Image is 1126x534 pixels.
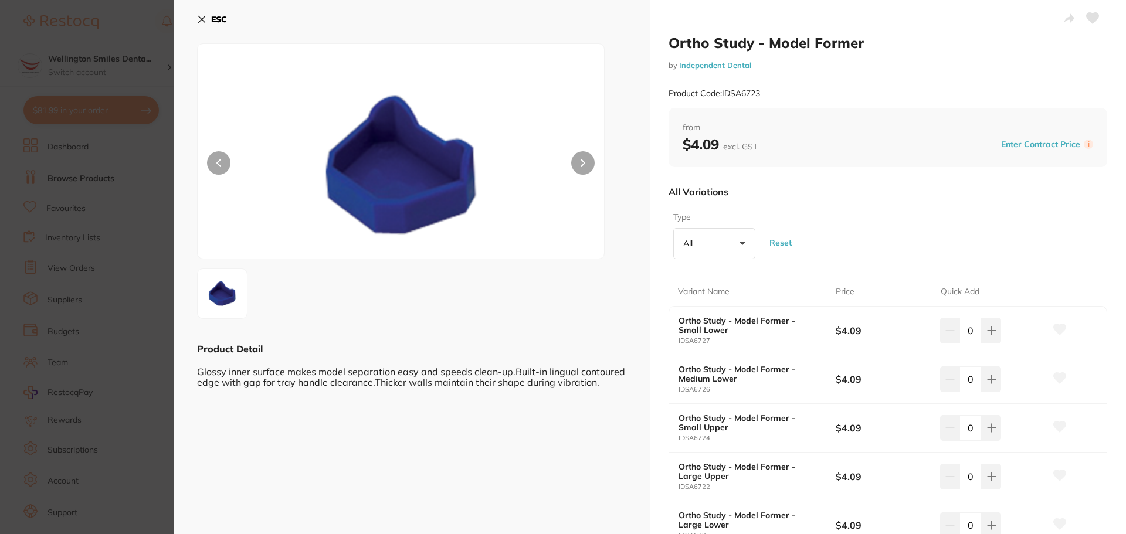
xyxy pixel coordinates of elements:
[836,286,854,298] p: Price
[679,462,820,481] b: Ortho Study - Model Former - Large Upper
[197,343,263,355] b: Product Detail
[211,14,227,25] b: ESC
[669,89,760,98] small: Product Code: IDSA6723
[679,60,751,70] a: Independent Dental
[766,221,795,264] button: Reset
[836,373,930,386] b: $4.09
[197,355,626,387] div: Glossy inner surface makes model separation easy and speeds clean-up.Built-in lingual contoured e...
[679,413,820,432] b: Ortho Study - Model Former - Small Upper
[836,470,930,483] b: $4.09
[679,434,836,442] small: IDSA6724
[679,511,820,529] b: Ortho Study - Model Former - Large Lower
[998,139,1084,150] button: Enter Contract Price
[279,73,523,259] img: JndpZHRoPTE5MjA
[683,238,697,249] p: All
[679,316,820,335] b: Ortho Study - Model Former - Small Lower
[673,212,752,223] label: Type
[836,324,930,337] b: $4.09
[679,386,836,393] small: IDSA6726
[678,286,730,298] p: Variant Name
[673,228,755,260] button: All
[669,61,1107,70] small: by
[679,483,836,491] small: IDSA6722
[669,34,1107,52] h2: Ortho Study - Model Former
[679,337,836,345] small: IDSA6727
[683,135,758,153] b: $4.09
[1084,140,1093,149] label: i
[679,365,820,383] b: Ortho Study - Model Former - Medium Lower
[683,122,1093,134] span: from
[669,186,728,198] p: All Variations
[201,273,243,315] img: JndpZHRoPTE5MjA
[836,421,930,434] b: $4.09
[836,519,930,532] b: $4.09
[941,286,979,298] p: Quick Add
[723,141,758,152] span: excl. GST
[197,9,227,29] button: ESC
